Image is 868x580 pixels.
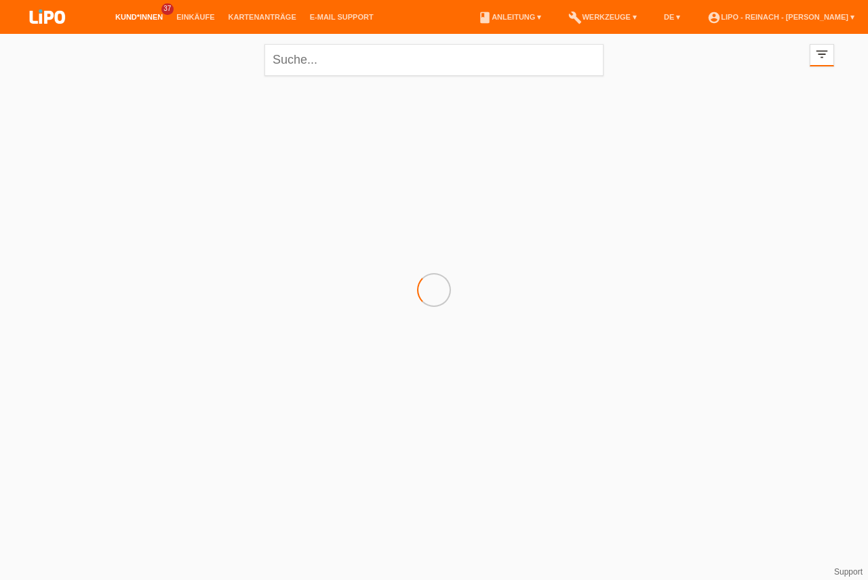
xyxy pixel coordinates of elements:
i: account_circle [707,11,721,24]
a: LIPO pay [14,28,81,38]
input: Suche... [264,44,604,76]
a: DE ▾ [657,13,687,21]
a: Support [834,567,863,577]
i: filter_list [814,47,829,62]
a: Kartenanträge [222,13,303,21]
i: book [478,11,492,24]
a: bookAnleitung ▾ [471,13,548,21]
span: 37 [161,3,174,15]
a: Kund*innen [108,13,170,21]
a: account_circleLIPO - Reinach - [PERSON_NAME] ▾ [701,13,861,21]
a: buildWerkzeuge ▾ [561,13,644,21]
a: Einkäufe [170,13,221,21]
i: build [568,11,582,24]
a: E-Mail Support [303,13,380,21]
